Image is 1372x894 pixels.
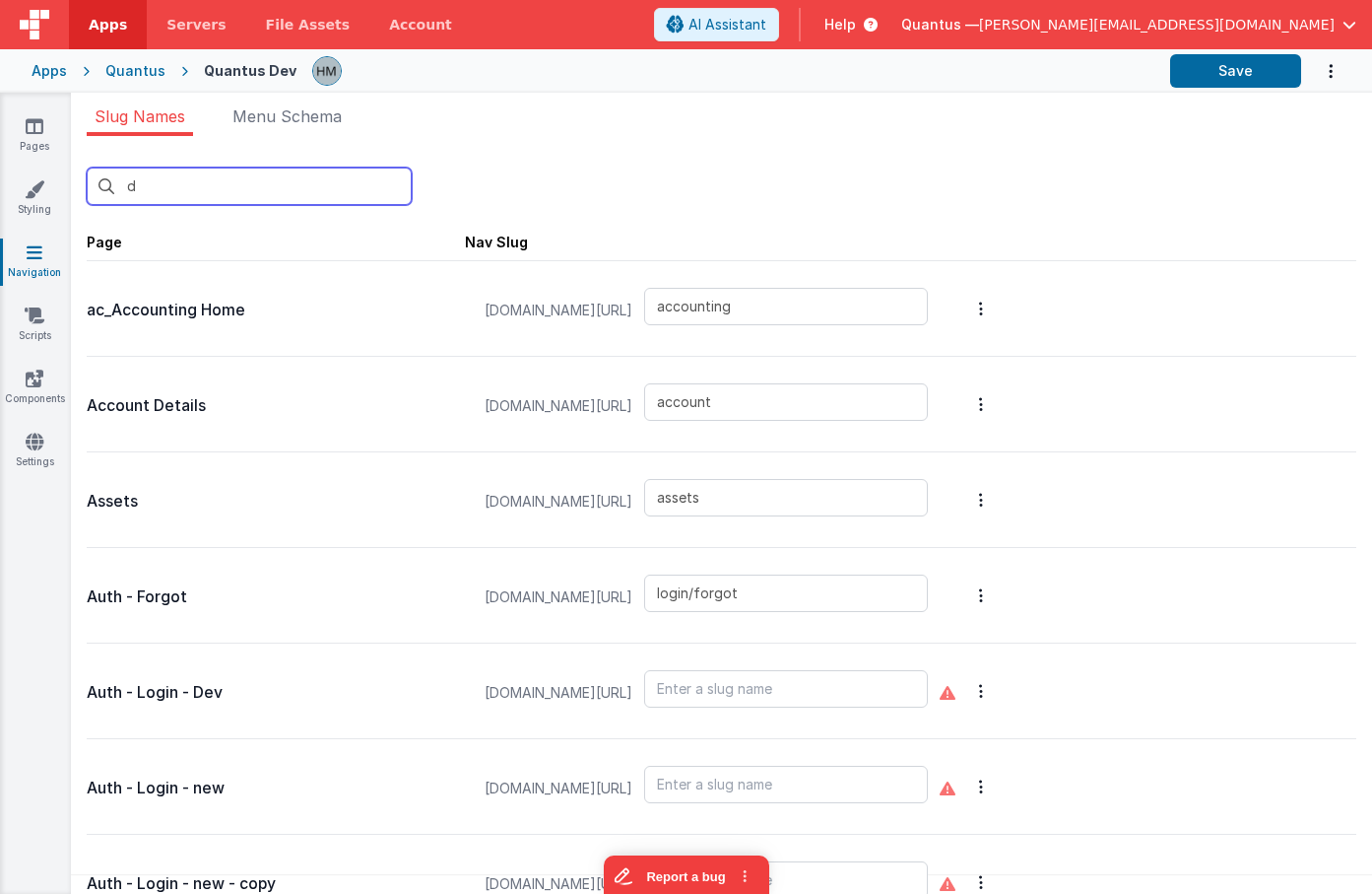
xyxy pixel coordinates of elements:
[313,57,341,85] img: 1b65a3e5e498230d1b9478315fee565b
[32,61,67,81] div: Apps
[87,584,465,611] p: Auth - Forgot
[473,751,644,826] span: [DOMAIN_NAME][URL]
[644,479,928,516] input: Enter a slug name
[967,460,995,539] button: Options
[87,775,465,802] p: Auth - Login - new
[644,383,928,421] input: Enter a slug name
[87,168,412,205] input: Search by slug, id, or page name ...
[967,556,995,635] button: Options
[232,106,342,126] span: Menu Schema
[967,747,995,826] button: Options
[644,288,928,325] input: Enter a slug name
[87,233,465,252] div: Page
[901,15,1356,34] button: Quantus — [PERSON_NAME][EMAIL_ADDRESS][DOMAIN_NAME]
[473,369,644,444] span: [DOMAIN_NAME][URL]
[654,8,779,41] button: AI Assistant
[204,61,296,81] div: Quantus Dev
[465,233,528,252] div: Nav Slug
[166,15,226,34] span: Servers
[1301,51,1340,92] button: Options
[824,15,856,34] span: Help
[967,365,995,444] button: Options
[688,15,766,34] span: AI Assistant
[644,766,928,803] input: Enter a slug name
[644,670,928,708] input: Enter a slug name
[473,655,644,730] span: [DOMAIN_NAME][URL]
[967,652,995,730] button: Options
[967,269,995,348] button: Options
[266,15,351,34] span: File Assets
[979,15,1335,34] span: [PERSON_NAME][EMAIL_ADDRESS][DOMAIN_NAME]
[644,575,928,612] input: Enter a slug name
[105,61,165,81] div: Quantus
[87,392,465,420] p: Account Details
[473,464,644,539] span: [DOMAIN_NAME][URL]
[87,297,465,324] p: ac_Accounting Home
[95,106,185,126] span: Slug Names
[473,273,644,348] span: [DOMAIN_NAME][URL]
[87,488,465,516] p: Assets
[473,560,644,635] span: [DOMAIN_NAME][URL]
[89,15,127,34] span: Apps
[901,15,979,34] span: Quantus —
[87,679,465,707] p: Auth - Login - Dev
[1170,54,1301,88] button: Save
